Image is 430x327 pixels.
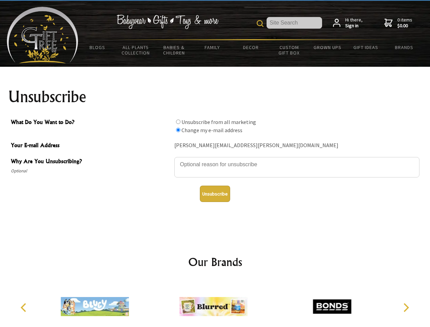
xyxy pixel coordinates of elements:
[11,157,171,167] span: Why Are You Unsubscribing?
[345,17,363,29] span: Hi there,
[14,254,417,270] h2: Our Brands
[7,7,78,63] img: Babyware - Gifts - Toys and more...
[176,128,180,132] input: What Do You Want to Do?
[384,17,412,29] a: 0 items$0.00
[11,118,171,128] span: What Do You Want to Do?
[308,40,347,54] a: Grown Ups
[270,40,308,60] a: Custom Gift Box
[155,40,193,60] a: Babies & Children
[232,40,270,54] a: Decor
[397,17,412,29] span: 0 items
[117,40,155,60] a: All Plants Collection
[181,127,242,134] label: Change my e-mail address
[11,141,171,151] span: Your E-mail Address
[385,40,424,54] a: Brands
[345,23,363,29] strong: Sign in
[193,40,232,54] a: Family
[333,17,363,29] a: Hi there,Sign in
[174,157,419,177] textarea: Why Are You Unsubscribing?
[398,300,413,315] button: Next
[176,120,180,124] input: What Do You Want to Do?
[116,15,219,29] img: Babywear - Gifts - Toys & more
[257,20,264,27] img: product search
[181,119,256,125] label: Unsubscribe from all marketing
[267,17,322,29] input: Site Search
[8,89,422,105] h1: Unsubscribe
[174,140,419,151] div: [PERSON_NAME][EMAIL_ADDRESS][PERSON_NAME][DOMAIN_NAME]
[11,167,171,175] span: Optional
[347,40,385,54] a: Gift Ideas
[78,40,117,54] a: BLOGS
[17,300,32,315] button: Previous
[397,23,412,29] strong: $0.00
[200,186,230,202] button: Unsubscribe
